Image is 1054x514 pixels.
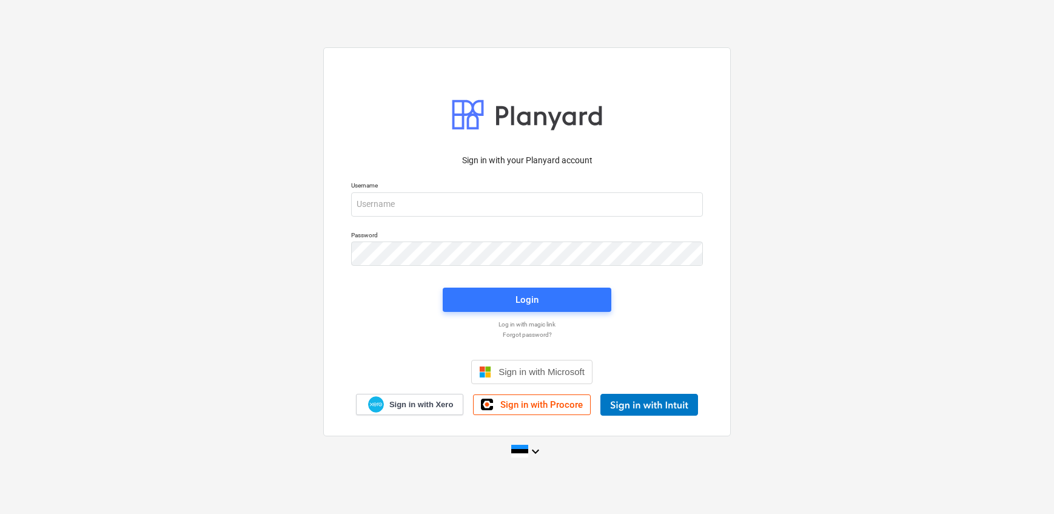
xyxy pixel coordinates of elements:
img: Microsoft logo [479,366,491,378]
span: Sign in with Microsoft [498,367,585,377]
input: Username [351,192,703,217]
p: Password [351,231,703,242]
a: Sign in with Xero [356,394,464,415]
a: Sign in with Procore [473,394,591,415]
span: Sign in with Xero [389,399,453,410]
span: Sign in with Procore [500,399,583,410]
button: Login [443,288,611,312]
i: keyboard_arrow_down [528,444,543,459]
img: Xero logo [368,396,384,413]
p: Sign in with your Planyard account [351,154,703,167]
div: Login [515,292,539,308]
a: Forgot password? [345,331,709,339]
p: Username [351,181,703,192]
a: Log in with magic link [345,320,709,328]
